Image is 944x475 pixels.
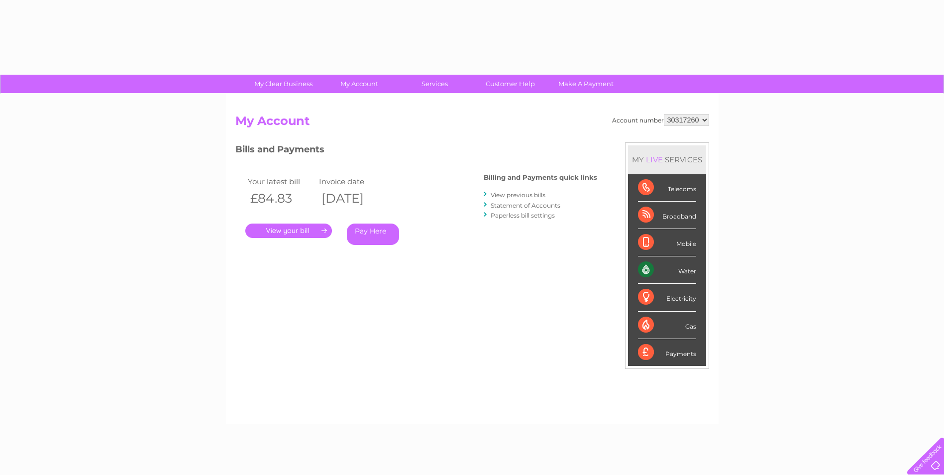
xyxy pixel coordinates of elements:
[638,256,696,284] div: Water
[612,114,709,126] div: Account number
[469,75,551,93] a: Customer Help
[638,229,696,256] div: Mobile
[245,188,317,209] th: £84.83
[245,175,317,188] td: Your latest bill
[638,174,696,202] div: Telecoms
[316,188,388,209] th: [DATE]
[394,75,476,93] a: Services
[316,175,388,188] td: Invoice date
[491,191,545,199] a: View previous bills
[318,75,400,93] a: My Account
[245,224,332,238] a: .
[491,212,555,219] a: Paperless bill settings
[491,202,560,209] a: Statement of Accounts
[242,75,324,93] a: My Clear Business
[638,284,696,311] div: Electricity
[638,339,696,366] div: Payments
[628,145,706,174] div: MY SERVICES
[347,224,399,245] a: Pay Here
[484,174,597,181] h4: Billing and Payments quick links
[644,155,665,164] div: LIVE
[638,202,696,229] div: Broadband
[235,114,709,133] h2: My Account
[235,142,597,160] h3: Bills and Payments
[545,75,627,93] a: Make A Payment
[638,312,696,339] div: Gas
